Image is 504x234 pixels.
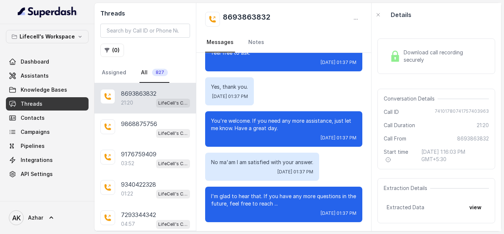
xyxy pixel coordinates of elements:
a: API Settings [6,167,89,181]
a: Pipelines [6,139,89,153]
h2: Threads [100,9,190,18]
nav: Tabs [205,33,362,52]
text: AK [12,214,21,222]
a: Integrations [6,153,89,167]
p: No ma'am I am satisfied with your answer. [211,159,313,166]
p: Yes, thank you. [211,83,248,91]
span: Contacts [21,114,45,122]
span: 8693863832 [457,135,489,142]
span: Campaigns [21,128,50,136]
p: Lifecell's Workspace [20,32,75,41]
p: You're welcome. If you need any more assistance, just let me know. Have a great day. [211,117,356,132]
p: LifeCell's Call Assistant [158,190,188,198]
a: Knowledge Bases [6,83,89,96]
p: 21:20 [121,99,133,106]
p: LifeCell's Call Assistant [158,160,188,167]
p: Details [391,10,411,19]
span: Knowledge Bases [21,86,67,94]
span: Call Duration [384,122,415,129]
span: Call ID [384,108,399,116]
span: Dashboard [21,58,49,65]
span: Start time [384,148,415,163]
p: LifeCell's Call Assistant [158,130,188,137]
p: 03:52 [121,160,134,167]
span: Call From [384,135,406,142]
h2: 8693863832 [223,12,270,27]
p: 9340422328 [121,180,156,189]
p: 01:22 [121,190,133,197]
span: Download call recording securely [404,49,486,64]
button: (0) [100,44,124,57]
span: [DATE] 01:37 PM [277,169,313,175]
span: 827 [152,69,168,76]
img: Lock Icon [390,51,401,62]
span: 21:20 [477,122,489,129]
p: 8693863832 [121,89,156,98]
a: Assigned [100,63,128,83]
span: [DATE] 01:37 PM [321,135,356,141]
a: All827 [139,63,169,83]
span: Extracted Data [387,204,424,211]
button: view [465,201,486,214]
span: [DATE] 01:37 PM [321,60,356,65]
nav: Tabs [100,63,190,83]
span: [DATE] 1:16:03 PM GMT+5:30 [421,148,489,163]
span: API Settings [21,170,53,178]
p: 9176759409 [121,150,156,159]
a: Messages [205,33,235,52]
input: Search by Call ID or Phone Number [100,24,190,38]
span: 74101780741757403963 [435,108,489,116]
span: Conversation Details [384,95,438,102]
a: Azhar [6,207,89,228]
a: Threads [6,97,89,111]
button: Lifecell's Workspace [6,30,89,43]
a: Contacts [6,111,89,125]
a: Campaigns [6,125,89,139]
span: Azhar [28,214,43,221]
p: LifeCell's Call Assistant [158,99,188,107]
span: Integrations [21,156,53,164]
span: Threads [21,100,42,108]
p: 7293344342 [121,210,156,219]
span: [DATE] 01:37 PM [212,94,248,99]
a: Assistants [6,69,89,82]
p: LifeCell's Call Assistant [158,221,188,228]
span: Pipelines [21,142,45,150]
a: Dashboard [6,55,89,68]
span: Extraction Details [384,184,430,192]
p: I'm glad to hear that. If you have any more questions in the future, feel free to reach ... [211,193,356,207]
p: 04:57 [121,220,135,228]
img: light.svg [18,6,77,18]
a: Notes [247,33,266,52]
span: Assistants [21,72,49,79]
p: 9868875756 [121,119,157,128]
span: [DATE] 01:37 PM [321,210,356,216]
